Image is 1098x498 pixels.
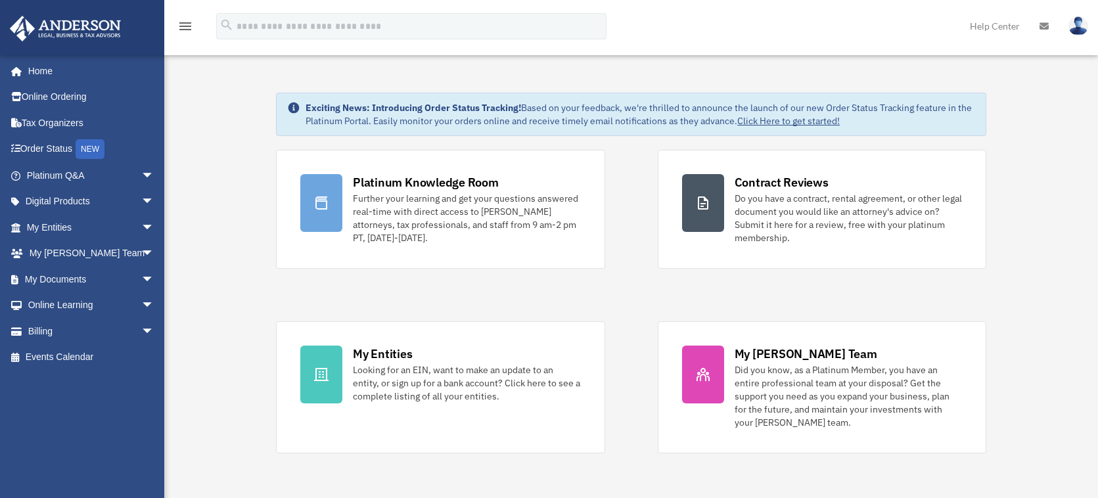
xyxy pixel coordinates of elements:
[9,266,174,292] a: My Documentsarrow_drop_down
[141,214,168,241] span: arrow_drop_down
[353,346,412,362] div: My Entities
[9,318,174,344] a: Billingarrow_drop_down
[76,139,104,159] div: NEW
[735,346,877,362] div: My [PERSON_NAME] Team
[735,363,962,429] div: Did you know, as a Platinum Member, you have an entire professional team at your disposal? Get th...
[353,192,580,244] div: Further your learning and get your questions answered real-time with direct access to [PERSON_NAM...
[1068,16,1088,35] img: User Pic
[9,189,174,215] a: Digital Productsarrow_drop_down
[9,110,174,136] a: Tax Organizers
[9,136,174,163] a: Order StatusNEW
[658,150,986,269] a: Contract Reviews Do you have a contract, rental agreement, or other legal document you would like...
[9,58,168,84] a: Home
[9,240,174,267] a: My [PERSON_NAME] Teamarrow_drop_down
[9,292,174,319] a: Online Learningarrow_drop_down
[737,115,840,127] a: Click Here to get started!
[306,101,975,127] div: Based on your feedback, we're thrilled to announce the launch of our new Order Status Tracking fe...
[219,18,234,32] i: search
[141,162,168,189] span: arrow_drop_down
[141,189,168,215] span: arrow_drop_down
[141,240,168,267] span: arrow_drop_down
[735,174,829,191] div: Contract Reviews
[9,84,174,110] a: Online Ordering
[141,266,168,293] span: arrow_drop_down
[6,16,125,41] img: Anderson Advisors Platinum Portal
[276,321,605,453] a: My Entities Looking for an EIN, want to make an update to an entity, or sign up for a bank accoun...
[353,363,580,403] div: Looking for an EIN, want to make an update to an entity, or sign up for a bank account? Click her...
[177,18,193,34] i: menu
[177,23,193,34] a: menu
[353,174,499,191] div: Platinum Knowledge Room
[9,214,174,240] a: My Entitiesarrow_drop_down
[658,321,986,453] a: My [PERSON_NAME] Team Did you know, as a Platinum Member, you have an entire professional team at...
[141,318,168,345] span: arrow_drop_down
[306,102,521,114] strong: Exciting News: Introducing Order Status Tracking!
[9,162,174,189] a: Platinum Q&Aarrow_drop_down
[276,150,605,269] a: Platinum Knowledge Room Further your learning and get your questions answered real-time with dire...
[735,192,962,244] div: Do you have a contract, rental agreement, or other legal document you would like an attorney's ad...
[141,292,168,319] span: arrow_drop_down
[9,344,174,371] a: Events Calendar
